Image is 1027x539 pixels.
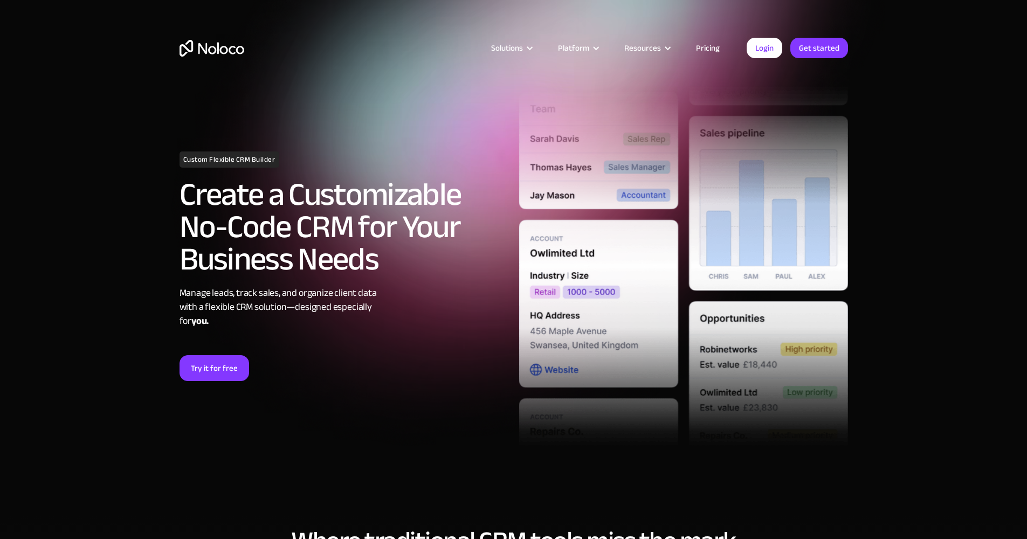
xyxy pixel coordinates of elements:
[191,312,209,330] strong: you.
[558,41,589,55] div: Platform
[747,38,782,58] a: Login
[180,178,508,275] h2: Create a Customizable No-Code CRM for Your Business Needs
[180,286,508,328] div: Manage leads, track sales, and organize client data with a flexible CRM solution—designed especia...
[180,40,244,57] a: home
[478,41,544,55] div: Solutions
[790,38,848,58] a: Get started
[611,41,683,55] div: Resources
[624,41,661,55] div: Resources
[491,41,523,55] div: Solutions
[180,355,249,381] a: Try it for free
[544,41,611,55] div: Platform
[683,41,733,55] a: Pricing
[180,151,279,168] h1: Custom Flexible CRM Builder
